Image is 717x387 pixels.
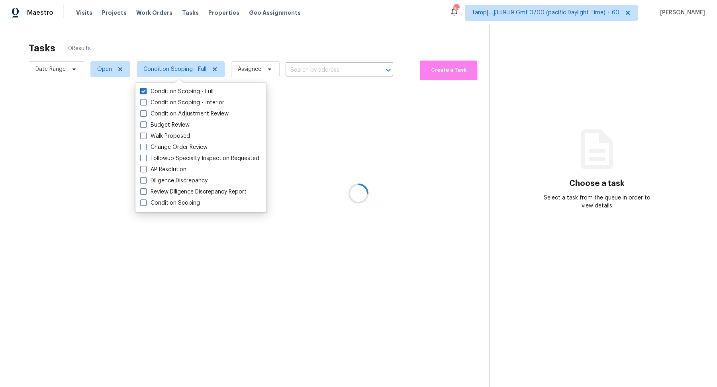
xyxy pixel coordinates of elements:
[140,188,247,196] label: Review Diligence Discrepancy Report
[140,143,208,151] label: Change Order Review
[453,5,459,13] div: 657
[140,177,208,185] label: Diligence Discrepancy
[140,110,229,118] label: Condition Adjustment Review
[140,121,190,129] label: Budget Review
[140,166,186,174] label: AP Resolution
[140,154,259,162] label: Followup Specialty Inspection Requested
[140,88,214,96] label: Condition Scoping - Full
[140,199,200,207] label: Condition Scoping
[140,99,224,107] label: Condition Scoping - Interior
[140,132,190,140] label: Walk Proposed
